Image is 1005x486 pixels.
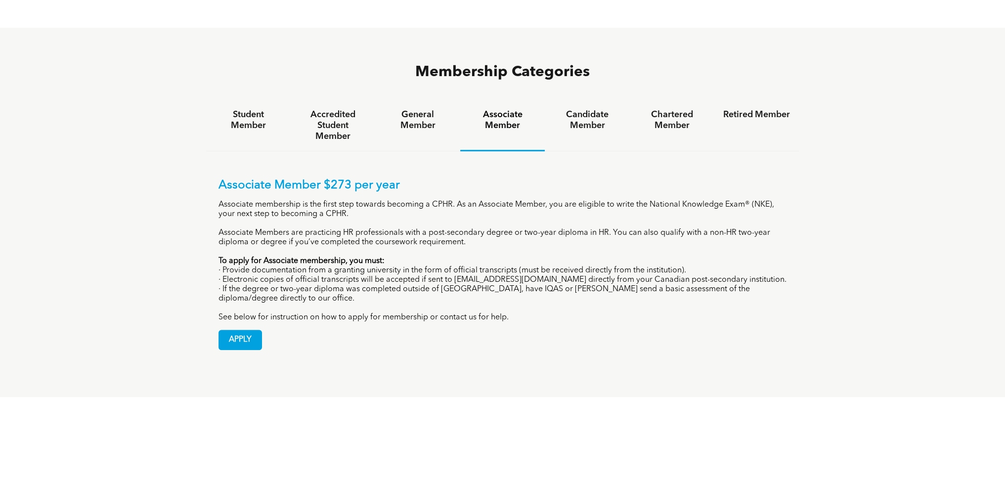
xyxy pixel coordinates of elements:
h4: Student Member [215,109,282,131]
h4: Retired Member [723,109,790,120]
h4: Accredited Student Member [300,109,366,142]
strong: To apply for Associate membership, you must: [218,257,385,265]
h4: Chartered Member [639,109,705,131]
span: APPLY [219,330,262,350]
p: · If the degree or two-year diploma was completed outside of [GEOGRAPHIC_DATA], have IQAS or [PER... [218,285,787,304]
p: See below for instruction on how to apply for membership or contact us for help. [218,313,787,322]
h4: Associate Member [469,109,536,131]
p: · Provide documentation from a granting university in the form of official transcripts (must be r... [218,266,787,275]
h4: Candidate Member [554,109,620,131]
p: Associate Members are practicing HR professionals with a post-secondary degree or two-year diplom... [218,228,787,247]
p: Associate Member $273 per year [218,178,787,193]
span: Membership Categories [415,65,590,80]
p: Associate membership is the first step towards becoming a CPHR. As an Associate Member, you are e... [218,200,787,219]
a: APPLY [218,330,262,350]
h4: General Member [384,109,451,131]
p: · Electronic copies of official transcripts will be accepted if sent to [EMAIL_ADDRESS][DOMAIN_NA... [218,275,787,285]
